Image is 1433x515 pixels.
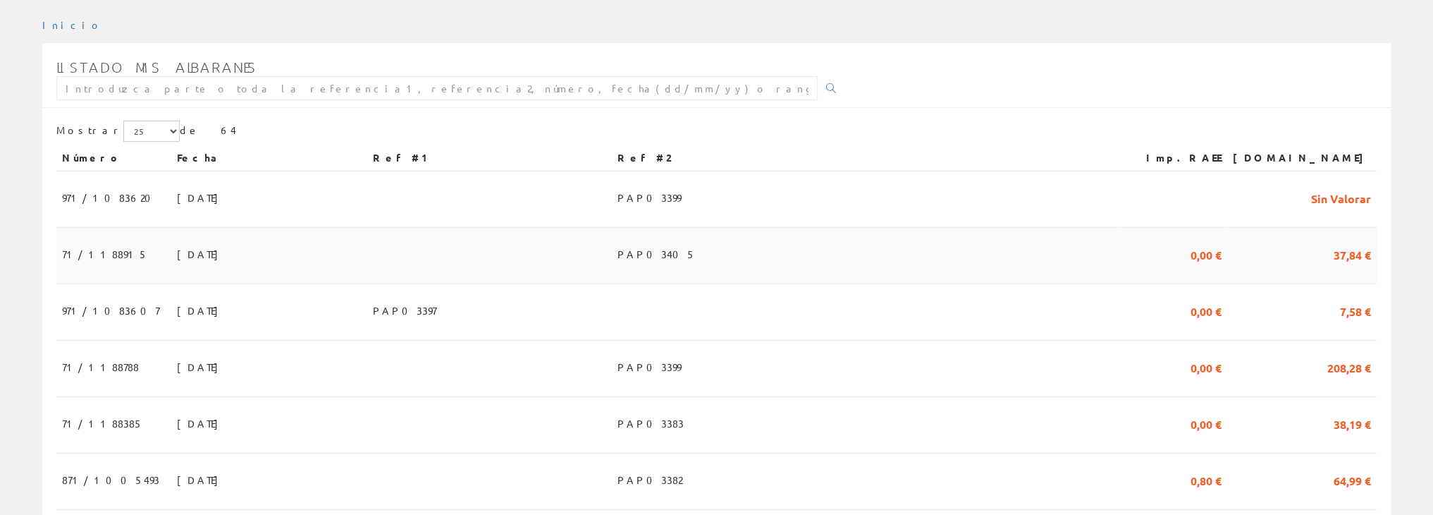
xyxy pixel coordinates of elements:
[177,468,226,492] span: [DATE]
[612,145,1121,171] th: Ref #2
[123,121,180,142] select: Mostrar
[1191,411,1222,435] span: 0,00 €
[1191,468,1222,492] span: 0,80 €
[62,468,159,492] span: 871/1005493
[56,59,257,75] span: Listado mis albaranes
[42,18,102,31] a: Inicio
[617,468,682,492] span: PAP03382
[62,298,159,322] span: 971/1083607
[62,242,148,266] span: 71/1188915
[617,355,681,379] span: PAP03399
[617,242,696,266] span: PAP03405
[1311,186,1371,210] span: Sin Valorar
[56,145,171,171] th: Número
[62,411,143,435] span: 71/1188385
[177,186,226,210] span: [DATE]
[177,242,226,266] span: [DATE]
[1191,242,1222,266] span: 0,00 €
[1121,145,1227,171] th: Imp.RAEE
[177,298,226,322] span: [DATE]
[617,411,684,435] span: PAP03383
[617,186,681,210] span: PAP03399
[56,76,818,100] input: Introduzca parte o toda la referencia1, referencia2, número, fecha(dd/mm/yy) o rango de fechas(dd...
[62,186,159,210] span: 971/1083620
[1334,468,1371,492] span: 64,99 €
[171,145,367,171] th: Fecha
[62,355,139,379] span: 71/1188788
[367,145,612,171] th: Ref #1
[56,121,180,142] label: Mostrar
[1334,411,1371,435] span: 38,19 €
[1191,355,1222,379] span: 0,00 €
[1191,298,1222,322] span: 0,00 €
[177,355,226,379] span: [DATE]
[1334,242,1371,266] span: 37,84 €
[56,121,1377,145] div: de 64
[1227,145,1377,171] th: [DOMAIN_NAME]
[1327,355,1371,379] span: 208,28 €
[373,298,436,322] span: PAP03397
[177,411,226,435] span: [DATE]
[1340,298,1371,322] span: 7,58 €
